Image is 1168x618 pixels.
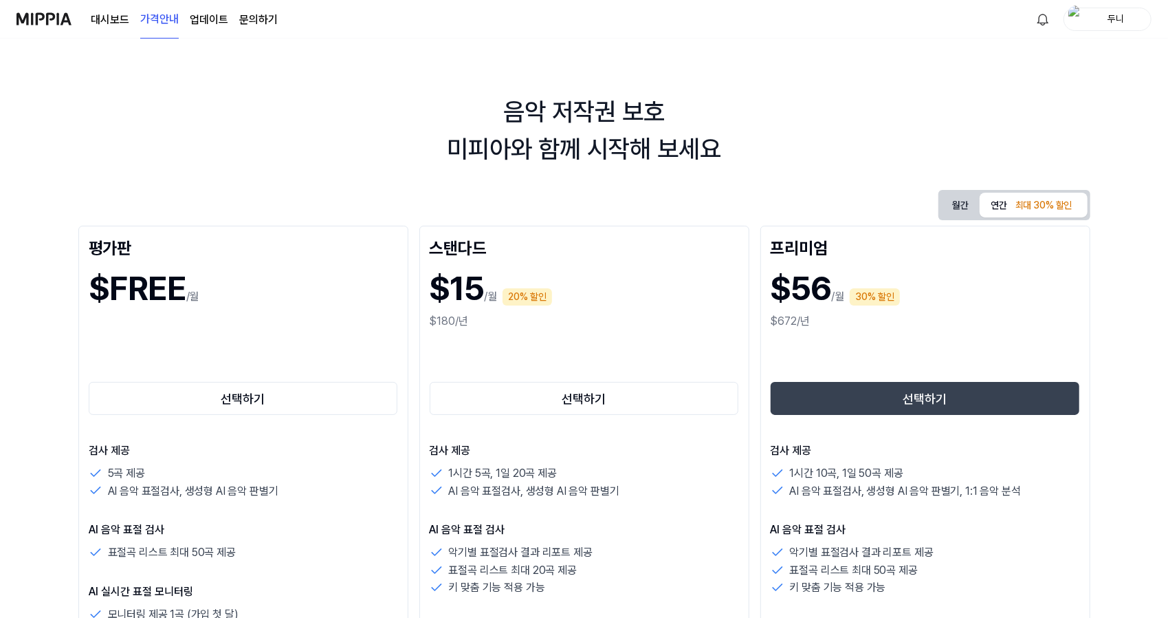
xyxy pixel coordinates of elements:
[771,522,1080,538] p: AI 음악 표절 검사
[89,236,398,258] div: 평가판
[89,522,398,538] p: AI 음악 표절 검사
[1089,11,1143,26] div: 두니
[771,382,1080,415] button: 선택하기
[449,465,557,482] p: 1시간 5곡, 1일 20곡 제공
[140,1,179,39] a: 가격안내
[941,193,980,218] button: 월간
[239,12,278,28] a: 문의하기
[430,522,739,538] p: AI 음악 표절 검사
[108,465,145,482] p: 5곡 제공
[790,562,918,579] p: 표절곡 리스트 최대 50곡 제공
[1068,6,1085,33] img: profile
[430,236,739,258] div: 스탠다드
[1011,195,1077,216] div: 최대 30% 할인
[832,288,845,305] p: /월
[503,288,552,306] div: 20% 할인
[91,12,129,28] a: 대시보드
[1064,8,1152,31] button: profile두니
[430,379,739,418] a: 선택하기
[771,236,1080,258] div: 프리미엄
[790,465,903,482] p: 1시간 10곡, 1일 50곡 제공
[89,264,186,313] h1: $FREE
[190,12,228,28] a: 업데이트
[790,544,934,562] p: 악기별 표절검사 결과 리포트 제공
[771,379,1080,418] a: 선택하기
[89,379,398,418] a: 선택하기
[89,443,398,459] p: 검사 제공
[790,579,886,597] p: 키 맞춤 기능 적용 가능
[89,584,398,600] p: AI 실시간 표절 모니터링
[89,382,398,415] button: 선택하기
[108,482,278,500] p: AI 음악 표절검사, 생성형 AI 음악 판별기
[430,382,739,415] button: 선택하기
[430,313,739,330] div: $180/년
[1035,11,1051,28] img: 알림
[449,544,593,562] p: 악기별 표절검사 결과 리포트 제공
[771,264,832,313] h1: $56
[430,264,485,313] h1: $15
[449,579,545,597] p: 키 맞춤 기능 적용 가능
[771,443,1080,459] p: 검사 제공
[850,288,900,306] div: 30% 할인
[790,482,1021,500] p: AI 음악 표절검사, 생성형 AI 음악 판별기, 1:1 음악 분석
[430,443,739,459] p: 검사 제공
[449,562,577,579] p: 표절곡 리스트 최대 20곡 제공
[485,288,498,305] p: /월
[980,193,1087,217] button: 연간
[771,313,1080,330] div: $672/년
[449,482,619,500] p: AI 음악 표절검사, 생성형 AI 음악 판별기
[186,288,199,305] p: /월
[108,544,236,562] p: 표절곡 리스트 최대 50곡 제공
